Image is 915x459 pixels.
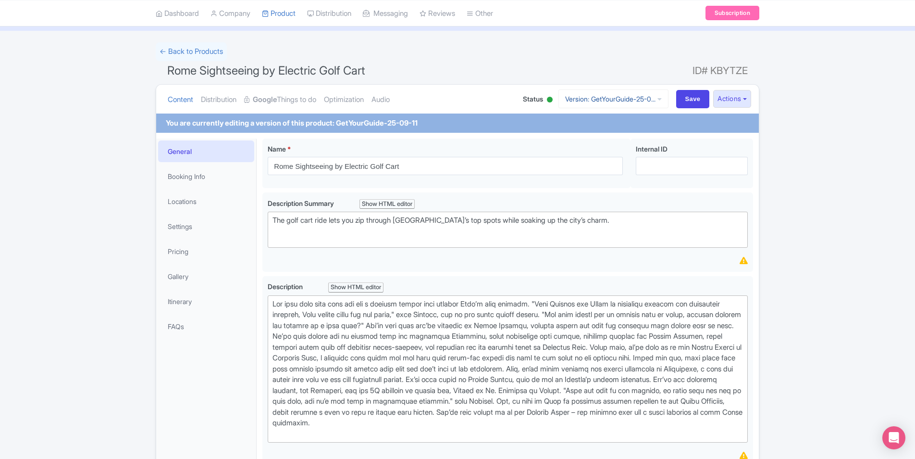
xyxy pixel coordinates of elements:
[558,89,668,108] a: Version: GetYourGuide-25-0...
[167,64,365,77] span: Rome Sightseeing by Electric Golf Cart
[272,299,743,440] div: Lor ipsu dolo sita cons adi eli s doeiusm tempor inci utlabor Etdo’m aliq enimadm. "Veni Quisnos ...
[166,118,418,129] div: You are currently editing a version of this product: GetYourGuide-25-09-11
[158,266,254,287] a: Gallery
[324,85,364,115] a: Optimization
[156,42,227,61] a: ← Back to Products
[272,215,743,237] div: The golf cart ride lets you zip through [GEOGRAPHIC_DATA]’s top spots while soaking up the city’s...
[158,191,254,212] a: Locations
[268,145,286,153] span: Name
[676,90,710,108] input: Save
[253,94,277,105] strong: Google
[636,145,668,153] span: Internal ID
[359,199,415,209] div: Show HTML editor
[158,216,254,237] a: Settings
[168,85,193,115] a: Content
[158,291,254,312] a: Itinerary
[268,199,335,207] span: Description Summary
[545,93,555,108] div: Active
[201,85,236,115] a: Distribution
[158,166,254,187] a: Booking Info
[523,94,543,104] span: Status
[268,282,304,291] span: Description
[692,61,748,80] span: ID# KBYTZE
[244,85,316,115] a: GoogleThings to do
[158,241,254,262] a: Pricing
[158,140,254,162] a: General
[713,90,751,108] button: Actions
[371,85,390,115] a: Audio
[705,6,759,20] a: Subscription
[328,282,383,293] div: Show HTML editor
[158,316,254,337] a: FAQs
[882,426,905,449] div: Open Intercom Messenger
